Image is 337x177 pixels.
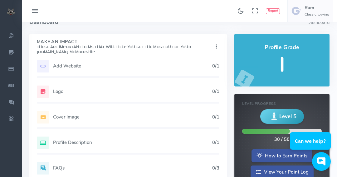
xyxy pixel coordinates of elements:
h5: Ram [305,5,329,10]
h5: Cover Image [53,114,212,119]
li: Dashboard [307,19,330,26]
img: small logo [7,8,15,15]
h5: Logo [53,89,212,94]
h5: FAQs [53,165,212,170]
h5: Add Website [53,63,212,68]
button: Report [266,8,280,14]
h5: 0/3 [212,165,219,170]
h5: I [242,54,322,76]
img: user-image [291,6,301,16]
h4: Profile Grade [242,44,322,51]
a: How to Earn Points [252,149,312,163]
div: 30 / 50 [274,136,290,143]
iframe: Conversations [285,115,337,177]
h5: 0/1 [212,114,219,119]
span: Level 5 [279,113,296,120]
h5: Profile Description [53,140,212,145]
h5: 0/1 [212,140,219,145]
h6: Classic towing [305,12,329,16]
h4: Make An Impact [37,40,213,54]
h6: Level Progress [242,102,322,106]
h4: Dashboard [29,11,307,34]
small: These are important items that will help you get the most out of your [DOMAIN_NAME] Membership [37,44,191,54]
h5: 0/1 [212,89,219,94]
h5: 0/1 [212,63,219,68]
